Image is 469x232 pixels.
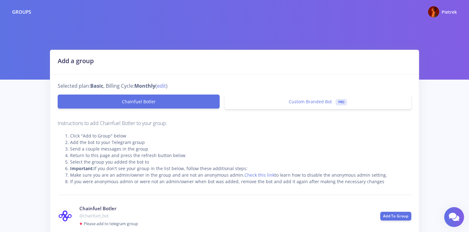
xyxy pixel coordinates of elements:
strong: Basic [90,82,103,90]
strong: Monthly [134,82,155,90]
img: @pxpxkptk Photo [428,6,439,17]
small: Please add to telegram group [84,221,138,226]
li: Select the group you added the bot to [70,159,411,165]
p: @chainfuel_bot [79,212,371,220]
div: Selected plan: , Billing Cycle: ( ) [53,82,407,90]
span: Custom Branded Bot [289,99,332,104]
p: Instructions to add Chainfuel Botler to your group: [58,119,411,128]
a: Check this link [244,172,275,178]
span: PRO [336,99,347,105]
span: ● [79,220,83,227]
li: If you were anonymous admin or were not an admin/owner when bot was added, remove the bot and add... [70,178,411,185]
li: Click "Add to Group" below [70,132,411,139]
li: Return to this page and press the refresh button below [70,152,411,159]
h2: Add a group [58,56,411,66]
h4: Chainfuel Botler [79,205,371,212]
a: Chainfuel Botler [58,95,220,109]
li: Make sure you are an admin/owner in the group and are not an anonymous admin. to learn how to dis... [70,172,411,178]
a: Add To Group [380,212,411,220]
div: Groups [12,8,31,16]
a: @pxpxkptk Photo Pietrek [423,5,457,19]
a: edit [157,82,166,90]
img: chainfuel_bot [58,210,72,222]
strong: Important: [70,165,94,171]
span: Pietrek [442,9,457,15]
li: If you don't see your group in the list below, follow these additional steps: [70,165,411,172]
li: Add the bot to your Telegram group [70,139,411,146]
li: Send a couple messages in the group [70,146,411,152]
